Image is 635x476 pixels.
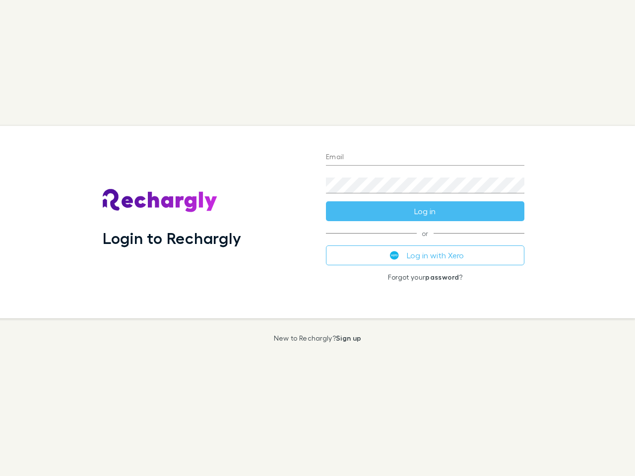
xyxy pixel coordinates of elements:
p: New to Rechargly? [274,334,362,342]
a: password [425,273,459,281]
img: Xero's logo [390,251,399,260]
span: or [326,233,524,234]
h1: Login to Rechargly [103,229,241,247]
a: Sign up [336,334,361,342]
p: Forgot your ? [326,273,524,281]
button: Log in with Xero [326,245,524,265]
img: Rechargly's Logo [103,189,218,213]
button: Log in [326,201,524,221]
